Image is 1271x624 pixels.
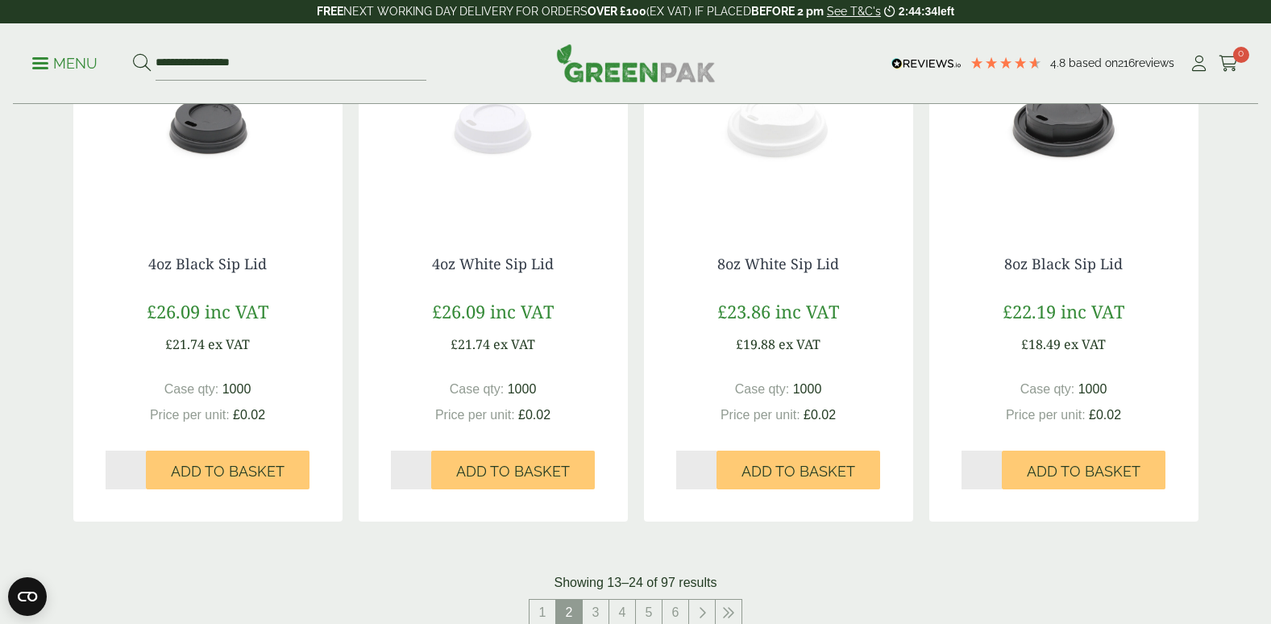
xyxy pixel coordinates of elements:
a: 0 [1219,52,1239,76]
i: Cart [1219,56,1239,72]
span: ex VAT [1064,335,1106,353]
img: 4oz White Sip Lid [359,22,628,223]
i: My Account [1189,56,1209,72]
span: Add to Basket [741,463,855,480]
span: 1000 [508,382,537,396]
span: inc VAT [1061,299,1124,323]
a: 8oz White Sip Lid [717,254,839,273]
a: 8oz Black Sip Lid [1004,254,1123,273]
span: Case qty: [735,382,790,396]
img: 8oz Black Sip Lid [929,22,1198,223]
span: £26.09 [147,299,200,323]
img: 4oz Black Slip Lid [73,22,343,223]
strong: BEFORE 2 pm [751,5,824,18]
span: 216 [1118,56,1135,69]
span: Based on [1069,56,1118,69]
span: £26.09 [432,299,485,323]
button: Add to Basket [716,451,880,489]
span: £0.02 [518,408,550,422]
span: inc VAT [490,299,554,323]
strong: FREE [317,5,343,18]
span: 1000 [793,382,822,396]
span: £23.86 [717,299,770,323]
p: Showing 13–24 of 97 results [555,573,717,593]
span: £22.19 [1003,299,1056,323]
span: inc VAT [775,299,839,323]
button: Add to Basket [146,451,309,489]
img: REVIEWS.io [891,58,962,69]
span: Case qty: [450,382,505,396]
a: 4oz White Sip Lid [432,254,554,273]
span: Add to Basket [456,463,570,480]
button: Add to Basket [1002,451,1165,489]
div: 4.79 Stars [970,56,1042,70]
span: Add to Basket [171,463,285,480]
span: £0.02 [233,408,265,422]
span: 1000 [1078,382,1107,396]
span: ex VAT [208,335,250,353]
button: Open CMP widget [8,577,47,616]
span: 0 [1233,47,1249,63]
a: Menu [32,54,98,70]
span: Price per unit: [721,408,800,422]
button: Add to Basket [431,451,595,489]
span: 2:44:34 [899,5,937,18]
span: 4.8 [1050,56,1069,69]
a: 4oz Black Sip Lid [148,254,267,273]
p: Menu [32,54,98,73]
span: £21.74 [165,335,205,353]
span: Add to Basket [1027,463,1140,480]
span: £19.88 [736,335,775,353]
span: 1000 [222,382,251,396]
span: Price per unit: [1006,408,1086,422]
span: Price per unit: [150,408,230,422]
span: inc VAT [205,299,268,323]
span: left [937,5,954,18]
img: 8oz White Sip Lid [644,22,913,223]
span: £18.49 [1021,335,1061,353]
span: ex VAT [493,335,535,353]
span: £0.02 [1089,408,1121,422]
span: Case qty: [1020,382,1075,396]
strong: OVER £100 [588,5,646,18]
span: reviews [1135,56,1174,69]
span: £0.02 [804,408,836,422]
img: GreenPak Supplies [556,44,716,82]
span: Case qty: [164,382,219,396]
a: See T&C's [827,5,881,18]
span: £21.74 [451,335,490,353]
span: ex VAT [779,335,820,353]
span: Price per unit: [435,408,515,422]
